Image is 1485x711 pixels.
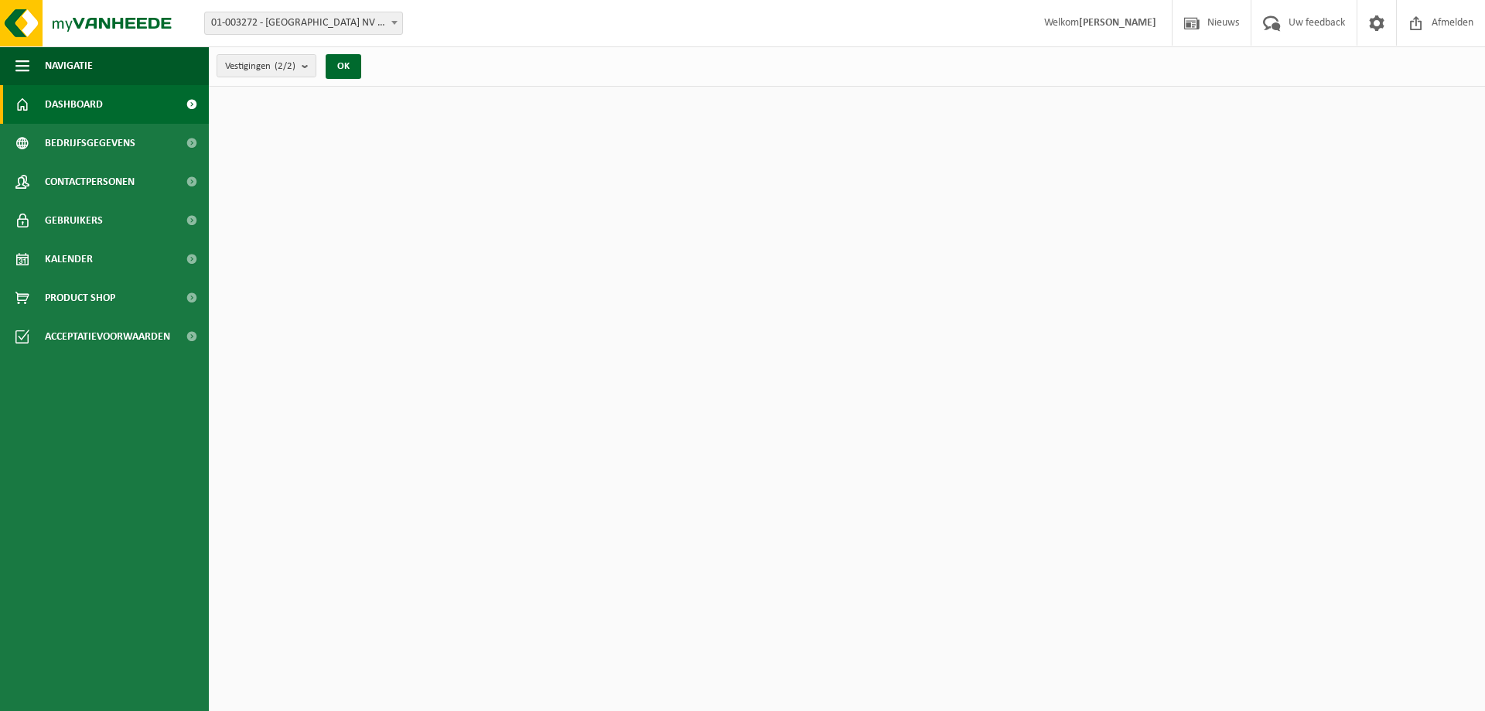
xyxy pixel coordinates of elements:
[45,46,93,85] span: Navigatie
[326,54,361,79] button: OK
[1079,17,1156,29] strong: [PERSON_NAME]
[45,162,135,201] span: Contactpersonen
[204,12,403,35] span: 01-003272 - BELGOSUC NV - BEERNEM
[45,124,135,162] span: Bedrijfsgegevens
[45,85,103,124] span: Dashboard
[275,61,295,71] count: (2/2)
[45,240,93,279] span: Kalender
[217,54,316,77] button: Vestigingen(2/2)
[45,201,103,240] span: Gebruikers
[45,317,170,356] span: Acceptatievoorwaarden
[225,55,295,78] span: Vestigingen
[205,12,402,34] span: 01-003272 - BELGOSUC NV - BEERNEM
[45,279,115,317] span: Product Shop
